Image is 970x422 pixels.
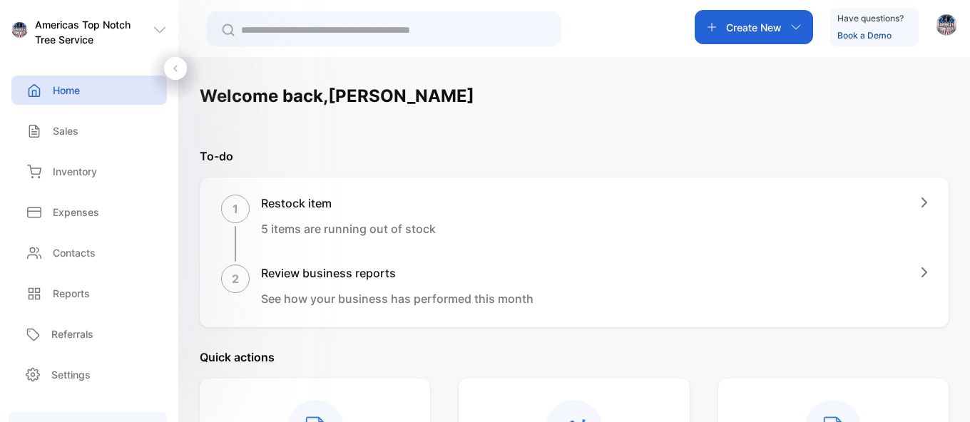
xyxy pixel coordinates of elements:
[11,22,28,38] img: logo
[695,10,813,44] button: Create New
[233,200,238,217] p: 1
[35,17,153,47] p: Americas Top Notch Tree Service
[11,6,54,48] button: Open LiveChat chat widget
[200,148,949,165] p: To-do
[53,164,97,179] p: Inventory
[53,123,78,138] p: Sales
[53,245,96,260] p: Contacts
[837,30,892,41] a: Book a Demo
[53,286,90,301] p: Reports
[200,349,949,366] p: Quick actions
[51,367,91,382] p: Settings
[936,14,957,36] img: avatar
[232,270,239,287] p: 2
[53,83,80,98] p: Home
[936,10,957,44] button: avatar
[261,290,533,307] p: See how your business has performed this month
[261,220,436,237] p: 5 items are running out of stock
[726,20,782,35] p: Create New
[261,195,436,212] h1: Restock item
[53,205,99,220] p: Expenses
[837,11,904,26] p: Have questions?
[261,264,533,282] h1: Review business reports
[51,326,93,341] p: Referrals
[200,83,474,109] h1: Welcome back, [PERSON_NAME]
